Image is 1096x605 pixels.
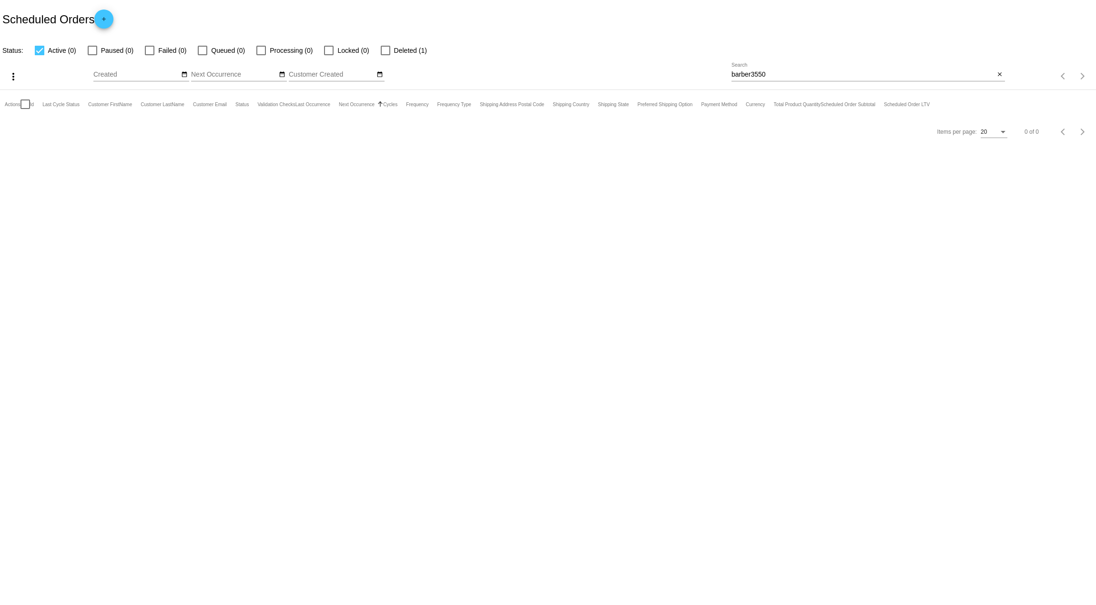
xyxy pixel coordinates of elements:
[181,71,188,79] mat-icon: date_range
[289,71,375,79] input: Customer Created
[235,101,249,107] button: Change sorting for Status
[701,101,737,107] button: Change sorting for PaymentMethod.Type
[2,47,23,54] span: Status:
[774,90,821,119] mat-header-cell: Total Product Quantity
[1073,122,1092,141] button: Next page
[383,101,397,107] button: Change sorting for Cycles
[339,101,375,107] button: Change sorting for NextOccurrenceUtc
[981,129,1007,136] mat-select: Items per page:
[30,101,34,107] button: Change sorting for Id
[8,71,19,82] mat-icon: more_vert
[158,45,186,56] span: Failed (0)
[257,90,295,119] mat-header-cell: Validation Checks
[48,45,76,56] span: Active (0)
[731,71,995,79] input: Search
[884,101,930,107] button: Change sorting for LifetimeValue
[598,101,629,107] button: Change sorting for ShippingState
[101,45,133,56] span: Paused (0)
[88,101,132,107] button: Change sorting for CustomerFirstName
[1073,67,1092,86] button: Next page
[981,129,987,135] span: 20
[211,45,245,56] span: Queued (0)
[995,70,1005,80] button: Clear
[1054,67,1073,86] button: Previous page
[746,101,765,107] button: Change sorting for CurrencyIso
[42,101,80,107] button: Change sorting for LastProcessingCycleId
[376,71,383,79] mat-icon: date_range
[437,101,471,107] button: Change sorting for FrequencyType
[141,101,184,107] button: Change sorting for CustomerLastName
[553,101,589,107] button: Change sorting for ShippingCountry
[1054,122,1073,141] button: Previous page
[406,101,428,107] button: Change sorting for Frequency
[295,101,330,107] button: Change sorting for LastOccurrenceUtc
[937,129,977,135] div: Items per page:
[996,71,1003,79] mat-icon: close
[93,71,179,79] input: Created
[5,90,20,119] mat-header-cell: Actions
[480,101,544,107] button: Change sorting for ShippingPostcode
[193,101,227,107] button: Change sorting for CustomerEmail
[98,16,110,27] mat-icon: add
[337,45,369,56] span: Locked (0)
[191,71,277,79] input: Next Occurrence
[279,71,285,79] mat-icon: date_range
[638,101,693,107] button: Change sorting for PreferredShippingOption
[2,10,113,29] h2: Scheduled Orders
[1025,129,1039,135] div: 0 of 0
[821,101,875,107] button: Change sorting for Subtotal
[270,45,313,56] span: Processing (0)
[394,45,427,56] span: Deleted (1)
